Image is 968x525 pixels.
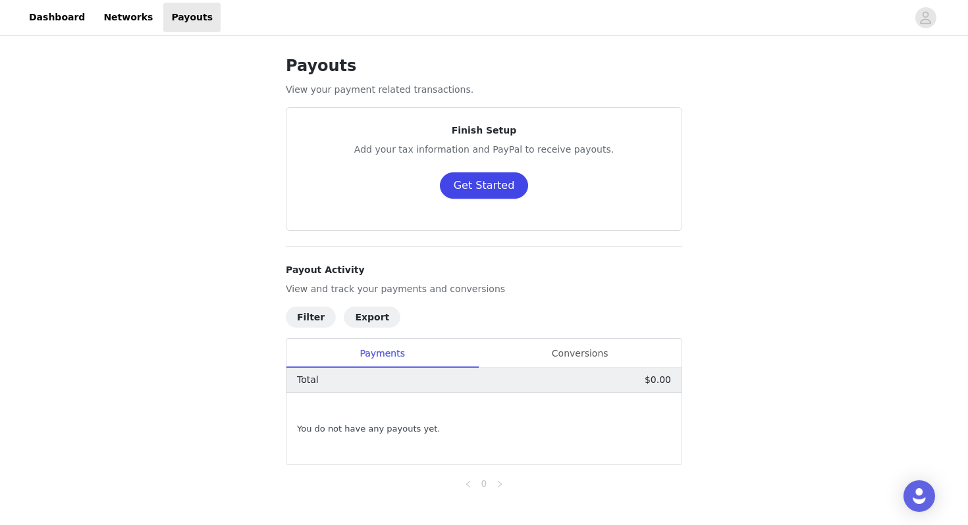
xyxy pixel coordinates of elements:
div: Payments [286,339,478,368]
a: 0 [477,476,491,491]
p: Add your tax information and PayPal to receive payouts. [302,143,666,157]
div: Conversions [478,339,682,368]
li: Next Page [492,476,508,491]
p: Finish Setup [302,124,666,137]
i: icon: left [464,480,472,488]
p: $0.00 [645,373,671,387]
a: Networks [95,3,161,32]
a: Payouts [163,3,221,32]
button: Get Started [440,172,529,199]
p: Total [297,373,319,387]
li: Previous Page [460,476,476,491]
a: Dashboard [21,3,93,32]
h1: Payouts [286,54,682,78]
div: avatar [919,7,932,28]
span: You do not have any payouts yet. [297,422,440,436]
p: View and track your payments and conversions [286,282,682,296]
div: Open Intercom Messenger [903,480,935,512]
p: View your payment related transactions. [286,83,682,97]
button: Export [344,307,400,328]
i: icon: right [496,480,504,488]
h4: Payout Activity [286,263,682,277]
button: Filter [286,307,336,328]
li: 0 [476,476,492,491]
